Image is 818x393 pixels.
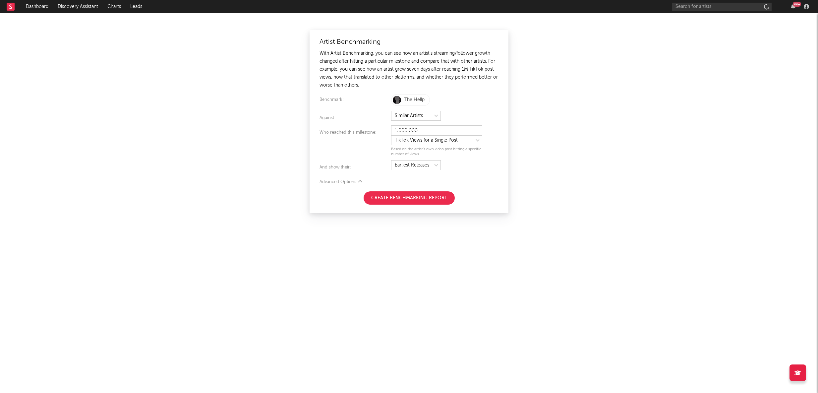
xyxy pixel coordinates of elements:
[320,114,391,122] div: Against:
[791,4,795,9] button: 99+
[320,129,391,157] div: Who reached this milestone:
[320,49,498,89] div: With Artist Benchmarking, you can see how an artist's streaming/follower growth changed after hit...
[364,191,455,205] button: Create Benchmarking Report
[320,96,391,107] div: Benchmark:
[672,3,772,11] input: Search for artists
[391,125,482,135] input: eg. 1,000,000
[320,164,391,171] div: And show their:
[320,38,498,46] div: Artist Benchmarking
[320,178,498,186] div: Advanced Options
[793,2,801,7] div: 99 +
[391,147,482,157] div: Based on the artist's own video post hitting a specific number of views.
[404,96,425,104] div: The Hellp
